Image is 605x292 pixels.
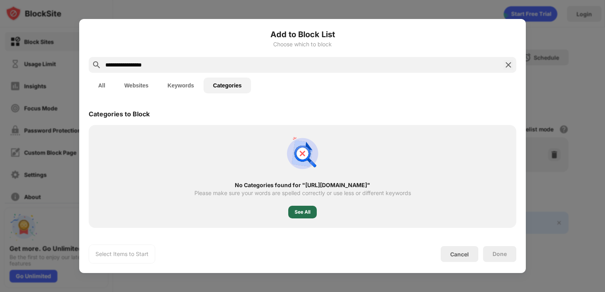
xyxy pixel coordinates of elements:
[493,251,507,257] div: Done
[283,135,322,173] img: no-results.svg
[89,41,516,47] div: Choose which to block
[92,60,101,70] img: search.svg
[158,78,204,93] button: Keywords
[204,78,251,93] button: Categories
[115,78,158,93] button: Websites
[295,208,310,216] div: See All
[504,60,513,70] img: search-close
[89,28,516,40] h6: Add to Block List
[103,182,502,188] div: No Categories found for "[URL][DOMAIN_NAME]"
[95,250,148,258] div: Select Items to Start
[89,110,150,118] div: Categories to Block
[194,190,411,196] div: Please make sure your words are spelled correctly or use less or different keywords
[89,78,115,93] button: All
[450,251,469,258] div: Cancel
